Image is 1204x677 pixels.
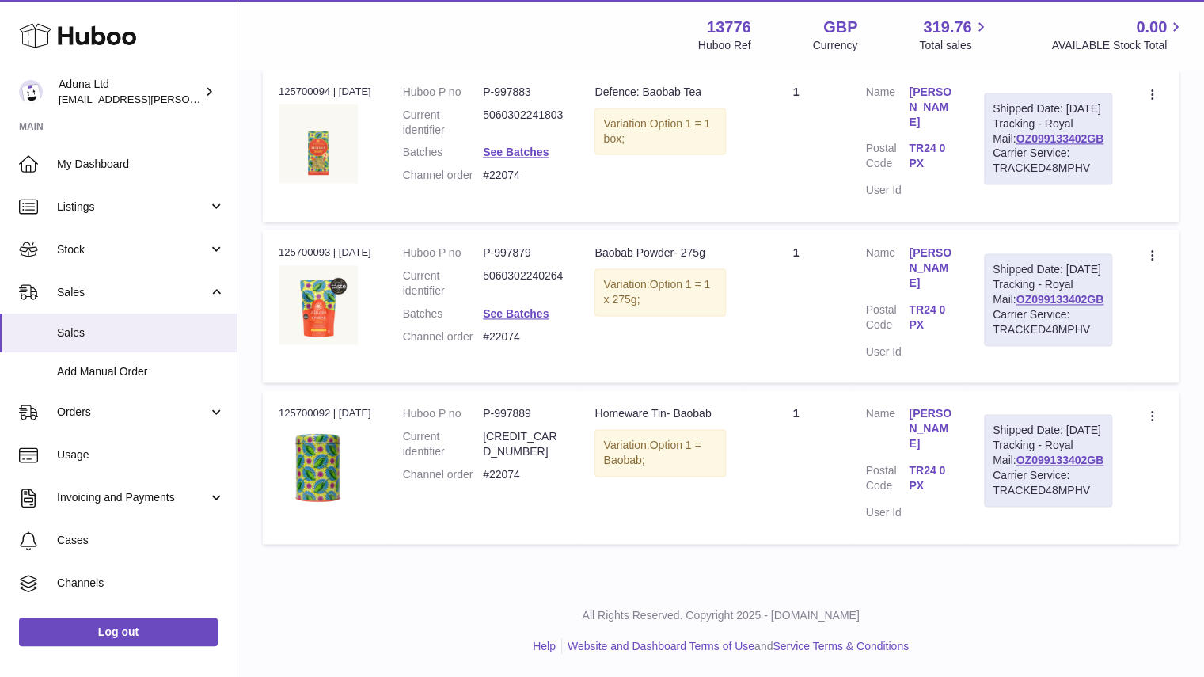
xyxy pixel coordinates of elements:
[594,108,726,155] div: Variation:
[1051,17,1185,53] a: 0.00 AVAILABLE Stock Total
[866,141,910,175] dt: Postal Code
[594,406,726,421] div: Homeware Tin- Baobab
[483,168,563,183] dd: #22074
[1136,17,1167,38] span: 0.00
[57,405,208,420] span: Orders
[866,406,910,455] dt: Name
[403,168,483,183] dt: Channel order
[1016,132,1103,145] a: OZ099133402GB
[279,265,358,344] img: BAOBAB-POWDER-POUCH-FOP-CHALK.jpg
[909,302,952,333] a: TR24 0PX
[866,463,910,497] dt: Postal Code
[403,108,483,138] dt: Current identifier
[403,329,483,344] dt: Channel order
[1016,293,1103,306] a: OZ099133402GB
[250,607,1191,622] p: All Rights Reserved. Copyright 2025 - [DOMAIN_NAME]
[993,262,1103,277] div: Shipped Date: [DATE]
[698,38,751,53] div: Huboo Ref
[279,245,371,260] div: 125700093 | [DATE]
[866,245,910,295] dt: Name
[742,390,849,543] td: 1
[403,306,483,321] dt: Batches
[279,85,371,99] div: 125700094 | [DATE]
[57,576,225,591] span: Channels
[993,468,1103,498] div: Carrier Service: TRACKED48MPHV
[562,638,909,653] li: and
[483,268,563,299] dd: 5060302240264
[57,200,208,215] span: Listings
[279,426,358,505] img: Aduna_Baobab_Gift_Tin_Web.jpg
[59,77,201,107] div: Aduna Ltd
[909,463,952,493] a: TR24 0PX
[533,639,556,652] a: Help
[923,17,971,38] span: 319.76
[483,429,563,459] dd: [CREDIT_CARD_NUMBER]
[813,38,858,53] div: Currency
[483,467,563,482] dd: #22074
[773,639,909,652] a: Service Terms & Conditions
[909,141,952,171] a: TR24 0PX
[707,17,751,38] strong: 13776
[742,69,849,222] td: 1
[403,268,483,299] dt: Current identifier
[866,505,910,520] dt: User Id
[919,17,989,53] a: 319.76 Total sales
[403,245,483,261] dt: Huboo P no
[483,329,563,344] dd: #22074
[993,146,1103,176] div: Carrier Service: TRACKED48MPHV
[59,93,402,105] span: [EMAIL_ADDRESS][PERSON_NAME][PERSON_NAME][DOMAIN_NAME]
[993,101,1103,116] div: Shipped Date: [DATE]
[483,406,563,421] dd: P-997889
[403,85,483,100] dt: Huboo P no
[603,278,710,306] span: Option 1 = 1 x 275g;
[403,145,483,160] dt: Batches
[594,268,726,316] div: Variation:
[909,245,952,291] a: [PERSON_NAME]
[57,533,225,548] span: Cases
[403,429,483,459] dt: Current identifier
[57,364,225,379] span: Add Manual Order
[57,490,208,505] span: Invoicing and Payments
[823,17,857,38] strong: GBP
[279,104,358,183] img: DEFENCE-BAOBAB-TEA-FOP-CHALK.jpg
[568,639,754,652] a: Website and Dashboard Terms of Use
[603,439,701,466] span: Option 1 = Baobab;
[57,285,208,300] span: Sales
[57,325,225,340] span: Sales
[909,406,952,451] a: [PERSON_NAME]
[483,146,549,158] a: See Batches
[1016,454,1103,466] a: OZ099133402GB
[19,80,43,104] img: deborahe.kamara@aduna.com
[866,183,910,198] dt: User Id
[279,406,371,420] div: 125700092 | [DATE]
[483,85,563,100] dd: P-997883
[594,85,726,100] div: Defence: Baobab Tea
[866,85,910,134] dt: Name
[603,117,710,145] span: Option 1 = 1 box;
[57,447,225,462] span: Usage
[984,253,1112,345] div: Tracking - Royal Mail:
[993,307,1103,337] div: Carrier Service: TRACKED48MPHV
[866,302,910,337] dt: Postal Code
[919,38,989,53] span: Total sales
[483,307,549,320] a: See Batches
[483,108,563,138] dd: 5060302241803
[866,344,910,359] dt: User Id
[742,230,849,382] td: 1
[19,618,218,646] a: Log out
[993,423,1103,438] div: Shipped Date: [DATE]
[1051,38,1185,53] span: AVAILABLE Stock Total
[403,406,483,421] dt: Huboo P no
[57,242,208,257] span: Stock
[57,157,225,172] span: My Dashboard
[403,467,483,482] dt: Channel order
[594,245,726,261] div: Baobab Powder- 275g
[909,85,952,130] a: [PERSON_NAME]
[984,414,1112,506] div: Tracking - Royal Mail:
[594,429,726,477] div: Variation:
[984,93,1112,184] div: Tracking - Royal Mail:
[483,245,563,261] dd: P-997879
